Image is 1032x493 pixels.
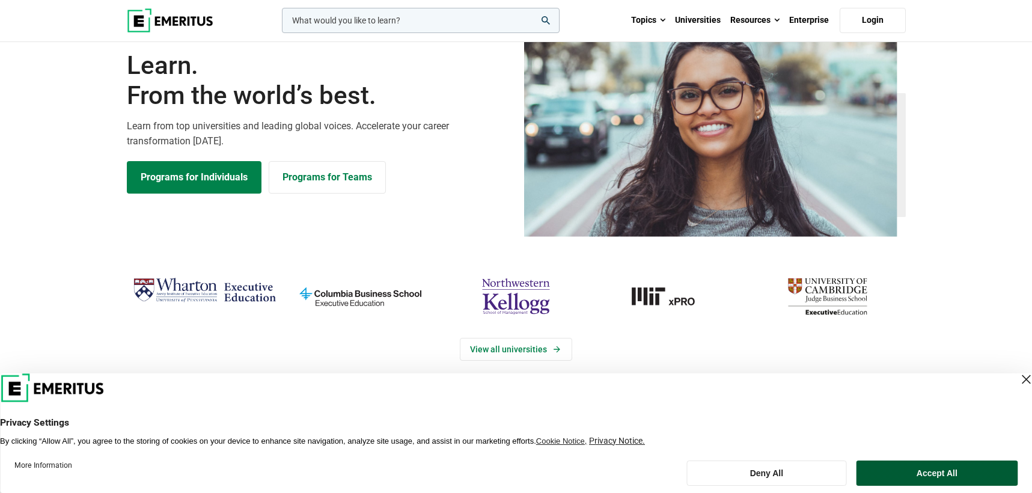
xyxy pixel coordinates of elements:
a: View Universities [460,338,572,361]
h1: Learn. [127,51,509,111]
a: Login [840,8,906,33]
img: MIT xPRO [600,273,743,320]
img: northwestern-kellogg [444,273,588,320]
input: woocommerce-product-search-field-0 [282,8,560,33]
img: columbia-business-school [289,273,432,320]
img: Wharton Executive Education [133,273,276,308]
img: cambridge-judge-business-school [756,273,899,320]
a: MIT-xPRO [600,273,743,320]
a: Explore Programs [127,161,261,194]
p: Learn from top universities and leading global voices. Accelerate your career transformation [DATE]. [127,118,509,149]
a: Explore for Business [269,161,386,194]
span: From the world’s best. [127,81,509,111]
img: Learn from the world's best [524,16,897,237]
